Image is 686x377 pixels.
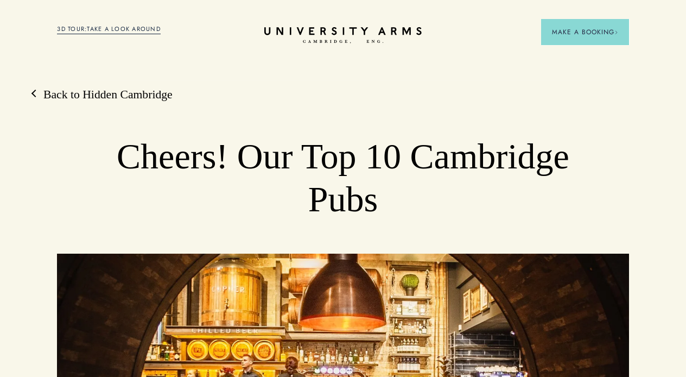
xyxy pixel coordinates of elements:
[541,19,629,45] button: Make a BookingArrow icon
[552,27,618,37] span: Make a Booking
[33,87,173,103] a: Back to Hidden Cambridge
[115,135,572,221] h1: Cheers! Our Top 10 Cambridge Pubs
[57,24,161,34] a: 3D TOUR:TAKE A LOOK AROUND
[264,27,422,44] a: Home
[614,30,618,34] img: Arrow icon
